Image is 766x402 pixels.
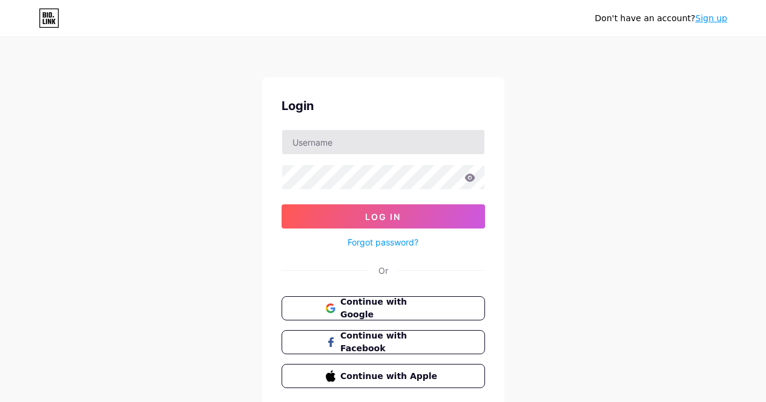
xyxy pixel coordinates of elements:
[365,212,401,222] span: Log In
[282,330,485,354] button: Continue with Facebook
[595,12,727,25] div: Don't have an account?
[282,296,485,320] button: Continue with Google
[340,329,440,355] span: Continue with Facebook
[378,264,388,277] div: Or
[348,236,418,248] a: Forgot password?
[340,296,440,321] span: Continue with Google
[282,97,485,115] div: Login
[282,364,485,388] button: Continue with Apple
[282,204,485,229] button: Log In
[340,370,440,383] span: Continue with Apple
[695,13,727,23] a: Sign up
[282,130,484,154] input: Username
